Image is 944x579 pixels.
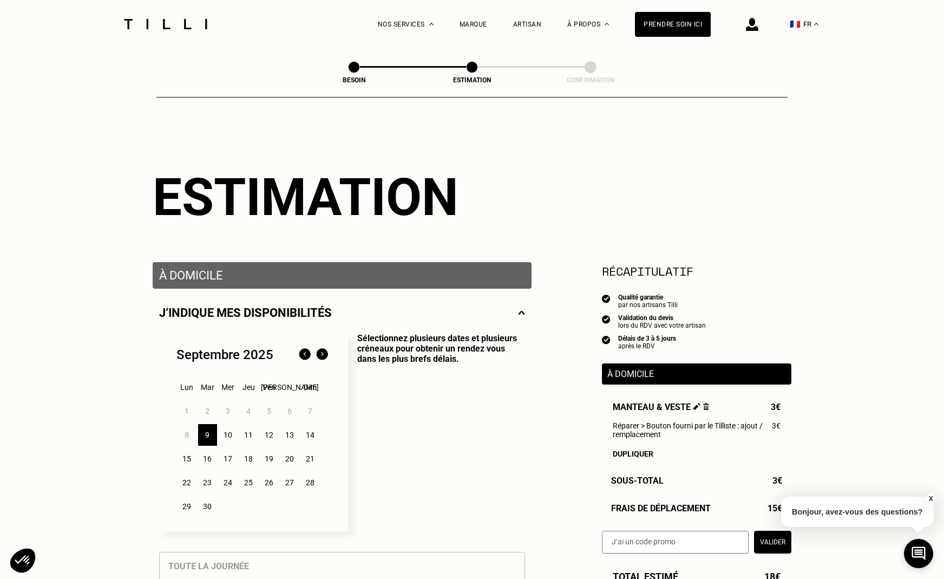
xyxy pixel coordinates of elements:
[754,531,791,554] button: Valider
[703,403,709,410] img: Supprimer
[618,294,678,301] div: Qualité garantie
[771,402,781,412] span: 3€
[239,424,258,446] div: 11
[159,306,332,320] p: J‘indique mes disponibilités
[348,333,525,531] p: Sélectionnez plusieurs dates et plusieurs créneaux pour obtenir un rendez vous dans les plus bref...
[280,472,299,493] div: 27
[768,503,782,513] span: 15€
[260,472,279,493] div: 26
[536,76,645,84] div: Confirmation
[602,335,611,344] img: icon list info
[618,314,706,322] div: Validation du devis
[607,369,786,379] p: À domicile
[618,335,676,342] div: Délais de 3 à 5 jours
[239,448,258,470] div: 18
[280,424,299,446] div: 13
[198,472,217,493] div: 23
[513,21,542,28] a: Artisan
[300,76,408,84] div: Besoin
[153,167,791,227] div: Estimation
[618,342,676,350] div: après le RDV
[602,531,749,554] input: J‘ai un code promo
[602,503,791,513] div: Frais de déplacement
[693,403,700,410] img: Éditer
[618,322,706,329] div: lors du RDV avec votre artisan
[613,402,709,412] span: Manteau & veste
[460,21,487,28] a: Marque
[260,448,279,470] div: 19
[814,23,818,25] img: menu déroulant
[280,448,299,470] div: 20
[120,19,211,29] img: Logo du service de couturière Tilli
[219,424,238,446] div: 10
[602,476,791,486] div: Sous-Total
[219,472,238,493] div: 24
[635,12,711,37] a: Prendre soin ici
[418,76,526,84] div: Estimation
[781,497,934,527] p: Bonjour, avez-vous des questions?
[301,424,320,446] div: 14
[219,448,238,470] div: 17
[296,346,313,363] img: Mois précédent
[518,306,525,320] img: svg+xml;base64,PHN2ZyBmaWxsPSJub25lIiBoZWlnaHQ9IjE0IiB2aWV3Qm94PSIwIDAgMjggMTQiIHdpZHRoPSIyOCIgeG...
[301,472,320,493] div: 28
[198,424,217,446] div: 9
[772,421,781,430] span: 3€
[198,496,217,517] div: 30
[313,346,331,363] img: Mois suivant
[746,18,758,31] img: icône connexion
[178,496,196,517] div: 29
[602,314,611,324] img: icon list info
[925,493,936,505] button: X
[772,476,782,486] span: 3€
[260,424,279,446] div: 12
[198,448,217,470] div: 16
[429,23,434,25] img: Menu déroulant
[301,448,320,470] div: 21
[178,472,196,493] div: 22
[605,23,609,25] img: Menu déroulant à propos
[790,19,801,29] span: 🇫🇷
[239,472,258,493] div: 25
[159,269,525,282] p: À domicile
[178,448,196,470] div: 15
[176,347,273,362] div: Septembre 2025
[602,294,611,303] img: icon list info
[613,450,781,458] div: Dupliquer
[618,301,678,309] div: par nos artisans Tilli
[613,421,772,439] span: Réparer > Bouton fourni par le Tilliste : ajout / remplacement
[602,262,791,280] section: Récapitulatif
